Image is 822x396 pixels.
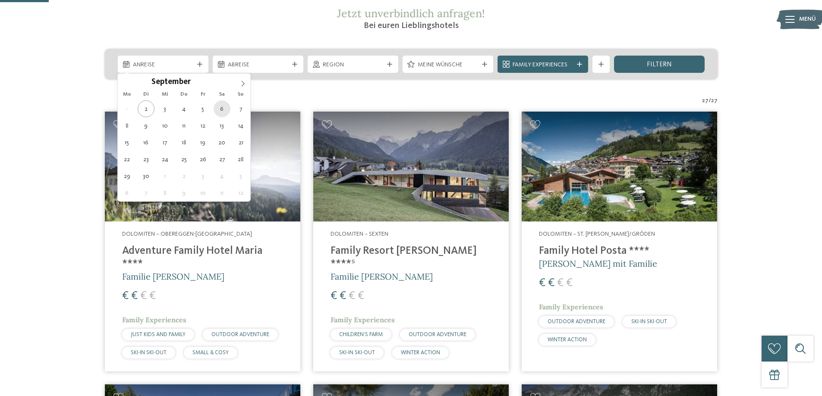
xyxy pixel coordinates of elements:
span: SKI-IN SKI-OUT [131,350,167,355]
input: Year [191,77,219,86]
span: September 1, 2025 [119,100,135,117]
span: Familie [PERSON_NAME] [331,271,433,282]
span: September 11, 2025 [176,117,192,134]
span: September 20, 2025 [214,134,230,151]
span: € [131,290,138,302]
span: Oktober 3, 2025 [195,168,211,184]
span: / [709,97,711,105]
span: September 7, 2025 [233,100,249,117]
span: OUTDOOR ADVENTURE [211,332,269,337]
span: Family Experiences [539,302,603,311]
span: September 12, 2025 [195,117,211,134]
span: € [331,290,337,302]
span: € [539,278,545,289]
span: Oktober 7, 2025 [138,184,154,201]
span: September 6, 2025 [214,100,230,117]
span: Oktober 6, 2025 [119,184,135,201]
span: September 17, 2025 [157,134,173,151]
a: Familienhotels gesucht? Hier findet ihr die besten! Dolomiten – St. [PERSON_NAME]/Gröden Family H... [522,112,717,371]
span: September 19, 2025 [195,134,211,151]
span: SKI-IN SKI-OUT [339,350,375,355]
span: WINTER ACTION [401,350,440,355]
span: September 27, 2025 [214,151,230,168]
span: September 5, 2025 [195,100,211,117]
span: Oktober 5, 2025 [233,168,249,184]
img: Adventure Family Hotel Maria **** [105,112,300,221]
img: Family Resort Rainer ****ˢ [313,112,509,221]
span: € [358,290,364,302]
span: September 22, 2025 [119,151,135,168]
span: € [149,290,156,302]
span: Family Experiences [331,315,395,324]
span: Dolomiten – St. [PERSON_NAME]/Gröden [539,231,655,237]
span: [PERSON_NAME] mit Familie [539,258,657,269]
span: Sa [212,92,231,97]
h4: Family Hotel Posta **** [539,245,700,258]
span: Oktober 4, 2025 [214,168,230,184]
span: filtern [647,61,672,68]
img: Familienhotels gesucht? Hier findet ihr die besten! [522,112,717,221]
a: Familienhotels gesucht? Hier findet ihr die besten! Dolomiten – Obereggen-[GEOGRAPHIC_DATA] Adven... [105,112,300,371]
span: Dolomiten – Obereggen-[GEOGRAPHIC_DATA] [122,231,252,237]
span: September 10, 2025 [157,117,173,134]
span: Family Experiences [122,315,186,324]
span: September 2, 2025 [138,100,154,117]
span: € [122,290,129,302]
span: Familie [PERSON_NAME] [122,271,224,282]
span: Oktober 2, 2025 [176,168,192,184]
span: September 15, 2025 [119,134,135,151]
span: OUTDOOR ADVENTURE [409,332,466,337]
span: Do [174,92,193,97]
span: So [231,92,250,97]
span: Bei euren Lieblingshotels [364,22,459,30]
span: OUTDOOR ADVENTURE [548,319,605,324]
span: September 28, 2025 [233,151,249,168]
span: CHILDREN’S FARM [339,332,383,337]
span: Family Experiences [513,61,573,69]
span: € [140,290,147,302]
a: Familienhotels gesucht? Hier findet ihr die besten! Dolomiten – Sexten Family Resort [PERSON_NAME... [313,112,509,371]
span: JUST KIDS AND FAMILY [131,332,186,337]
span: SMALL & COSY [192,350,229,355]
span: September 26, 2025 [195,151,211,168]
span: 27 [702,97,709,105]
span: € [349,290,355,302]
span: September 13, 2025 [214,117,230,134]
span: € [557,278,564,289]
span: € [548,278,554,289]
span: September [151,78,191,87]
span: Fr [193,92,212,97]
span: Region [323,61,383,69]
span: WINTER ACTION [548,337,587,343]
span: Oktober 10, 2025 [195,184,211,201]
span: September 16, 2025 [138,134,154,151]
span: Oktober 12, 2025 [233,184,249,201]
span: September 4, 2025 [176,100,192,117]
span: Mo [118,92,137,97]
span: SKI-IN SKI-OUT [631,319,667,324]
span: Oktober 8, 2025 [157,184,173,201]
span: September 25, 2025 [176,151,192,168]
span: € [340,290,346,302]
span: September 24, 2025 [157,151,173,168]
span: September 18, 2025 [176,134,192,151]
span: September 14, 2025 [233,117,249,134]
span: September 23, 2025 [138,151,154,168]
span: September 21, 2025 [233,134,249,151]
span: Meine Wünsche [418,61,478,69]
span: Oktober 1, 2025 [157,168,173,184]
span: September 30, 2025 [138,168,154,184]
span: Abreise [228,61,288,69]
span: September 3, 2025 [157,100,173,117]
h4: Adventure Family Hotel Maria **** [122,245,283,271]
span: Di [136,92,155,97]
span: Jetzt unverbindlich anfragen! [337,6,485,20]
span: Oktober 9, 2025 [176,184,192,201]
span: September 9, 2025 [138,117,154,134]
span: Dolomiten – Sexten [331,231,388,237]
span: September 8, 2025 [119,117,135,134]
span: 27 [711,97,718,105]
h4: Family Resort [PERSON_NAME] ****ˢ [331,245,491,271]
span: Anreise [133,61,193,69]
span: Oktober 11, 2025 [214,184,230,201]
